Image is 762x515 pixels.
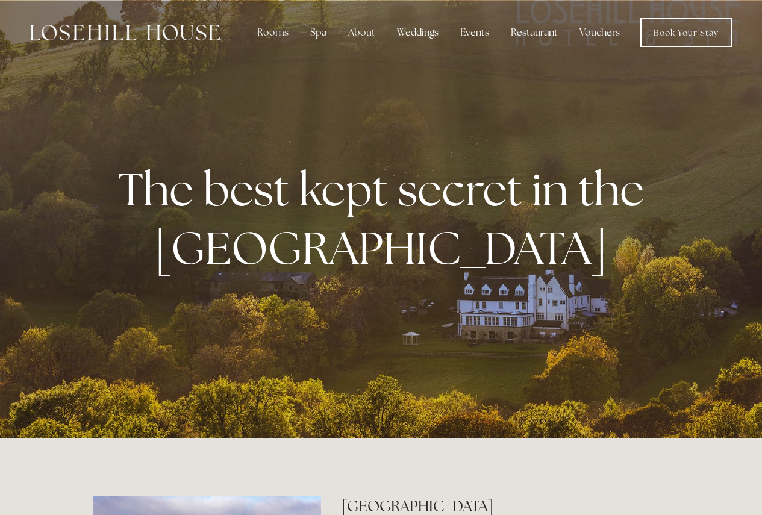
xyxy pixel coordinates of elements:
div: Spa [301,20,336,45]
div: About [339,20,385,45]
img: Losehill House [30,25,220,40]
a: Vouchers [570,20,629,45]
div: Events [451,20,499,45]
div: Weddings [387,20,448,45]
strong: The best kept secret in the [GEOGRAPHIC_DATA] [118,160,654,278]
div: Rooms [248,20,298,45]
div: Restaurant [501,20,567,45]
a: Book Your Stay [640,18,732,47]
